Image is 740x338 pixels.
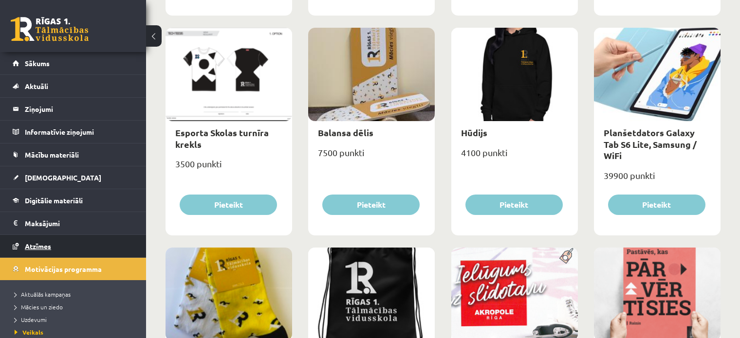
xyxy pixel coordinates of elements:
[25,265,102,273] span: Motivācijas programma
[13,121,134,143] a: Informatīvie ziņojumi
[25,196,83,205] span: Digitālie materiāli
[175,127,269,149] a: Esporta Skolas turnīra krekls
[308,144,435,169] div: 7500 punkti
[13,189,134,212] a: Digitālie materiāli
[25,59,50,68] span: Sākums
[25,150,79,159] span: Mācību materiāli
[25,173,101,182] span: [DEMOGRAPHIC_DATA]
[15,315,136,324] a: Uzdevumi
[15,328,136,337] a: Veikals
[322,195,420,215] button: Pieteikt
[604,127,697,161] a: Planšetdators Galaxy Tab S6 Lite, Samsung / WiFi
[13,212,134,234] a: Maksājumi
[608,195,705,215] button: Pieteikt
[13,258,134,280] a: Motivācijas programma
[25,212,134,234] legend: Maksājumi
[465,195,563,215] button: Pieteikt
[13,98,134,120] a: Ziņojumi
[180,195,277,215] button: Pieteikt
[166,156,292,180] div: 3500 punkti
[318,127,373,138] a: Balansa dēlis
[15,302,136,311] a: Mācies un ziedo
[15,290,71,298] span: Aktuālās kampaņas
[556,248,578,264] img: Populāra prece
[13,235,134,257] a: Atzīmes
[25,242,51,250] span: Atzīmes
[594,167,721,192] div: 39900 punkti
[13,52,134,74] a: Sākums
[451,144,578,169] div: 4100 punkti
[11,17,89,41] a: Rīgas 1. Tālmācības vidusskola
[15,303,63,311] span: Mācies un ziedo
[461,127,487,138] a: Hūdijs
[15,290,136,299] a: Aktuālās kampaņas
[15,316,47,323] span: Uzdevumi
[25,98,134,120] legend: Ziņojumi
[13,166,134,189] a: [DEMOGRAPHIC_DATA]
[13,143,134,166] a: Mācību materiāli
[13,75,134,97] a: Aktuāli
[25,82,48,90] span: Aktuāli
[25,121,134,143] legend: Informatīvie ziņojumi
[15,328,43,336] span: Veikals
